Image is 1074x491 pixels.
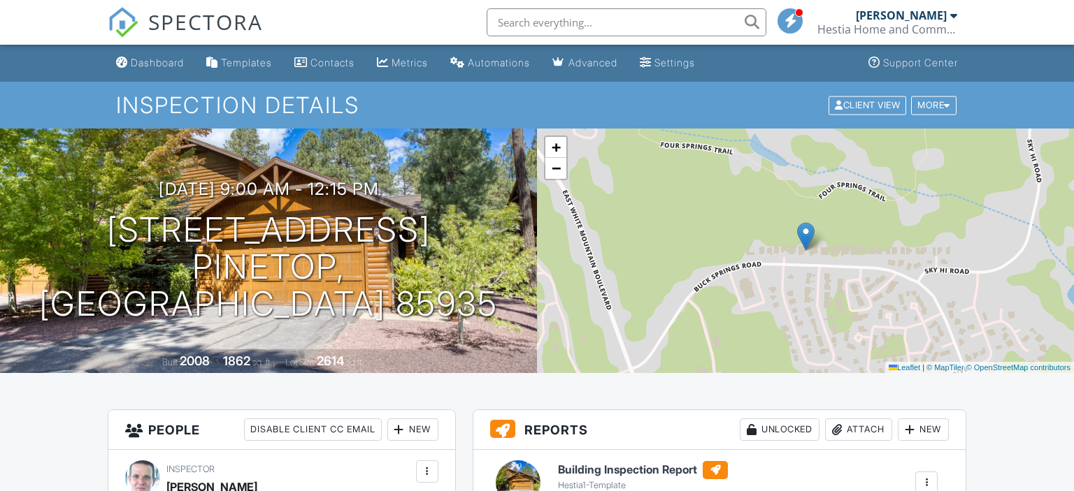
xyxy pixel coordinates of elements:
div: Disable Client CC Email [244,418,382,441]
a: Zoom out [545,158,566,179]
span: | [922,363,924,372]
div: Automations [468,57,530,68]
h1: Inspection Details [116,93,957,117]
div: 2614 [317,353,344,368]
div: Support Center [883,57,958,68]
div: [PERSON_NAME] [856,8,947,22]
a: Zoom in [545,137,566,158]
input: Search everything... [487,8,766,36]
a: Support Center [863,50,964,76]
iframe: Intercom live chat [1026,444,1060,477]
a: © MapTiler [926,363,964,372]
div: Advanced [568,57,617,68]
span: + [552,138,561,156]
a: Metrics [371,50,434,76]
span: Inspector [166,464,215,474]
a: Leaflet [889,363,920,372]
div: Templates [221,57,272,68]
div: 2008 [180,353,210,368]
div: Contacts [310,57,355,68]
div: More [911,96,957,115]
span: − [552,159,561,177]
a: Settings [634,50,701,76]
a: Client View [827,99,910,110]
div: Client View [829,96,906,115]
div: 1862 [223,353,250,368]
a: Contacts [289,50,360,76]
div: Metrics [392,57,428,68]
img: Marker [797,222,815,251]
h3: [DATE] 9:00 am - 12:15 pm [159,179,379,198]
h1: [STREET_ADDRESS] Pinetop, [GEOGRAPHIC_DATA] 85935 [22,212,515,322]
a: SPECTORA [108,19,263,48]
span: sq. ft. [252,357,272,367]
span: Built [162,357,178,367]
span: Lot Size [285,357,315,367]
a: Dashboard [110,50,189,76]
a: Templates [201,50,278,76]
a: © OpenStreetMap contributors [966,363,1071,372]
span: SPECTORA [148,7,263,36]
div: New [387,418,438,441]
span: sq.ft. [346,357,364,367]
h3: People [108,410,455,450]
div: Dashboard [131,57,184,68]
a: Advanced [547,50,623,76]
div: New [898,418,949,441]
div: Attach [825,418,892,441]
h6: Building Inspection Report [558,461,728,479]
img: The Best Home Inspection Software - Spectora [108,7,138,38]
div: Hestia1-Template [558,480,728,491]
h3: Reports [473,410,966,450]
div: Unlocked [740,418,819,441]
a: Automations (Basic) [445,50,536,76]
div: Hestia Home and Commercial Inspections [817,22,957,36]
div: Settings [654,57,695,68]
